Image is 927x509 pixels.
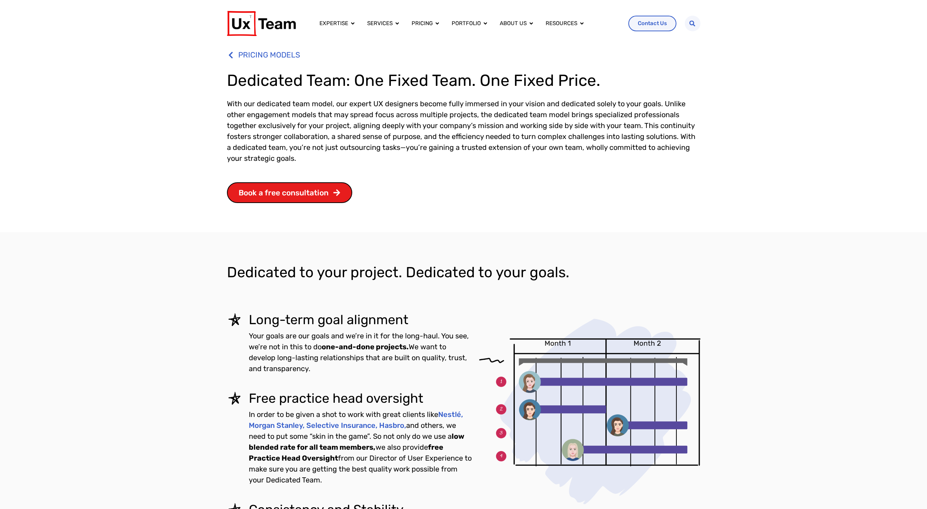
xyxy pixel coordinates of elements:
[412,19,433,28] a: Pricing
[249,390,423,406] span: Free practice head oversight
[452,19,481,28] a: Portfolio
[891,474,927,509] iframe: Chat Widget
[239,189,329,196] span: Book a free consultation
[638,21,667,26] span: Contact Us
[249,312,408,327] span: Long-term goal alignment
[249,409,473,485] p: In order to be given a shot to work with great clients like and others, we need to put some “skin...
[227,11,296,36] img: UX Team Logo
[227,182,352,203] a: Book a free consultation
[319,19,348,28] a: Expertise
[367,19,393,28] a: Services
[249,432,464,452] strong: low blended rate for all team members,
[227,264,526,281] span: Dedicated to your project. Dedicated to your
[249,410,463,430] a: Nestlé, Morgan Stanley, Selective Insurance, Hasbro,
[249,443,443,462] strong: free Practice Head Oversight
[500,19,527,28] a: About us
[227,69,700,92] h1: Dedicated Team: One Fixed Team. One Fixed Price.
[236,47,300,63] span: PRICING MODELS
[227,98,700,164] p: With our dedicated team model, our expert UX designers become fully immersed in your vision and d...
[322,342,409,351] strong: one-and-done projects.
[530,264,569,281] span: goals.
[546,19,577,28] a: Resources
[685,16,700,31] div: Search
[314,16,622,31] div: Menu Toggle
[249,330,473,374] p: Your goals are our goals and we’re in it for the long-haul. You see, we’re not in this to do We w...
[314,16,622,31] nav: Menu
[628,16,676,31] a: Contact Us
[227,47,700,63] a: PRICING MODELS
